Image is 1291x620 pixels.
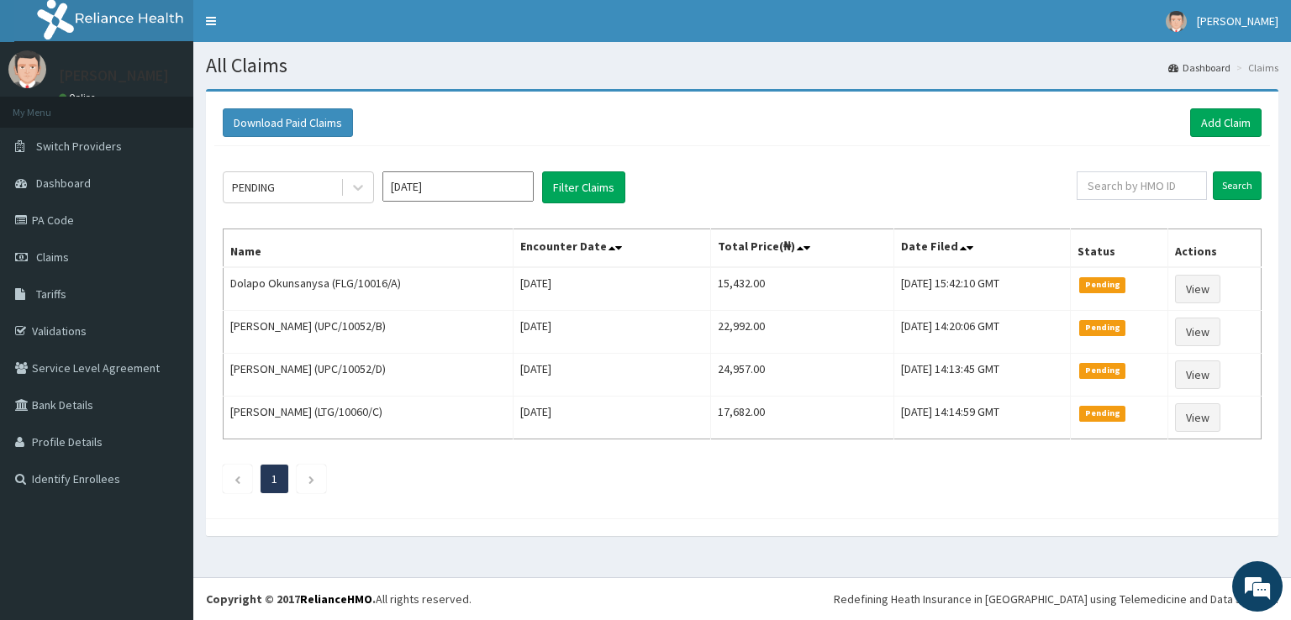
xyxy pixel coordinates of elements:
[300,591,372,607] a: RelianceHMO
[1175,403,1220,432] a: View
[894,397,1071,439] td: [DATE] 14:14:59 GMT
[223,108,353,137] button: Download Paid Claims
[834,591,1278,607] div: Redefining Heath Insurance in [GEOGRAPHIC_DATA] using Telemedicine and Data Science!
[1077,171,1207,200] input: Search by HMO ID
[1079,363,1125,378] span: Pending
[513,354,710,397] td: [DATE]
[224,267,514,311] td: Dolapo Okunsanysa (FLG/10016/A)
[1071,229,1167,268] th: Status
[224,354,514,397] td: [PERSON_NAME] (UPC/10052/D)
[894,311,1071,354] td: [DATE] 14:20:06 GMT
[711,229,894,268] th: Total Price(₦)
[1175,275,1220,303] a: View
[1079,406,1125,421] span: Pending
[206,55,1278,76] h1: All Claims
[59,92,99,103] a: Online
[1213,171,1262,200] input: Search
[711,354,894,397] td: 24,957.00
[513,267,710,311] td: [DATE]
[711,267,894,311] td: 15,432.00
[224,229,514,268] th: Name
[206,591,376,607] strong: Copyright © 2017 .
[234,471,241,486] a: Previous page
[271,471,277,486] a: Page 1 is your current page
[382,171,534,202] input: Select Month and Year
[513,397,710,439] td: [DATE]
[59,68,169,83] p: [PERSON_NAME]
[232,179,275,196] div: PENDING
[894,229,1071,268] th: Date Filed
[894,354,1071,397] td: [DATE] 14:13:45 GMT
[513,229,710,268] th: Encounter Date
[1232,60,1278,75] li: Claims
[36,286,66,302] span: Tariffs
[1079,320,1125,335] span: Pending
[542,171,625,203] button: Filter Claims
[36,250,69,265] span: Claims
[1166,11,1187,32] img: User Image
[36,176,91,191] span: Dashboard
[308,471,315,486] a: Next page
[894,267,1071,311] td: [DATE] 15:42:10 GMT
[711,311,894,354] td: 22,992.00
[1175,318,1220,346] a: View
[711,397,894,439] td: 17,682.00
[1079,277,1125,292] span: Pending
[193,577,1291,620] footer: All rights reserved.
[8,50,46,88] img: User Image
[36,139,122,154] span: Switch Providers
[513,311,710,354] td: [DATE]
[224,397,514,439] td: [PERSON_NAME] (LTG/10060/C)
[1175,360,1220,389] a: View
[1190,108,1262,137] a: Add Claim
[1168,60,1230,75] a: Dashboard
[1197,13,1278,29] span: [PERSON_NAME]
[224,311,514,354] td: [PERSON_NAME] (UPC/10052/B)
[1167,229,1261,268] th: Actions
